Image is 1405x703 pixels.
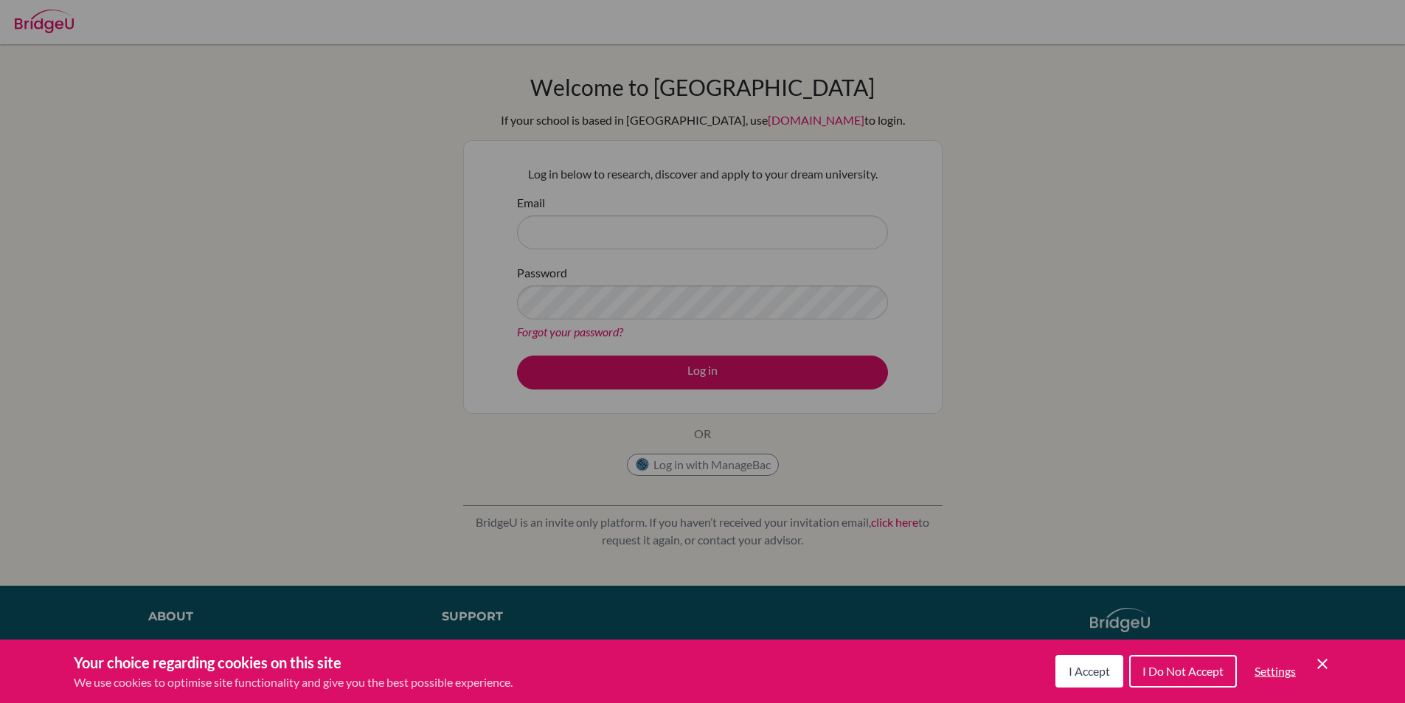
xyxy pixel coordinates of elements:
button: I Accept [1055,655,1123,688]
button: Save and close [1314,655,1331,673]
button: I Do Not Accept [1129,655,1237,688]
span: I Do Not Accept [1142,664,1224,678]
span: I Accept [1069,664,1110,678]
p: We use cookies to optimise site functionality and give you the best possible experience. [74,673,513,691]
button: Settings [1243,657,1308,686]
h3: Your choice regarding cookies on this site [74,651,513,673]
span: Settings [1255,664,1296,678]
